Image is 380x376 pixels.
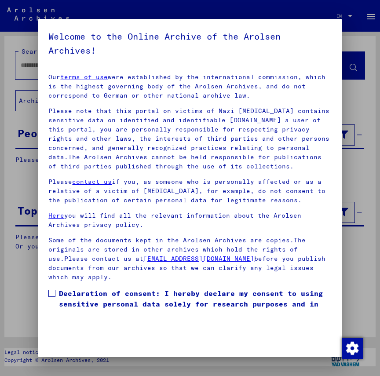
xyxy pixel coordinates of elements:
p: Please if you, as someone who is personally affected or as a relative of a victim of [MEDICAL_DAT... [48,177,331,205]
p: you will find all the relevant information about the Arolsen Archives privacy policy. [48,211,331,230]
p: Our were established by the international commission, which is the highest governing body of the ... [48,73,331,100]
a: contact us [72,178,112,186]
a: Here [48,212,64,219]
img: Change consent [342,338,363,359]
h5: Welcome to the Online Archive of the Arolsen Archives! [48,29,331,58]
div: Change consent [341,337,362,358]
a: [EMAIL_ADDRESS][DOMAIN_NAME] [143,255,254,263]
span: Declaration of consent: I hereby declare my consent to using sensitive personal data solely for r... [59,288,331,341]
p: Please note that this portal on victims of Nazi [MEDICAL_DATA] contains sensitive data on identif... [48,106,331,171]
a: terms of use [60,73,108,81]
p: Some of the documents kept in the Arolsen Archives are copies.The originals are stored in other a... [48,236,331,282]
